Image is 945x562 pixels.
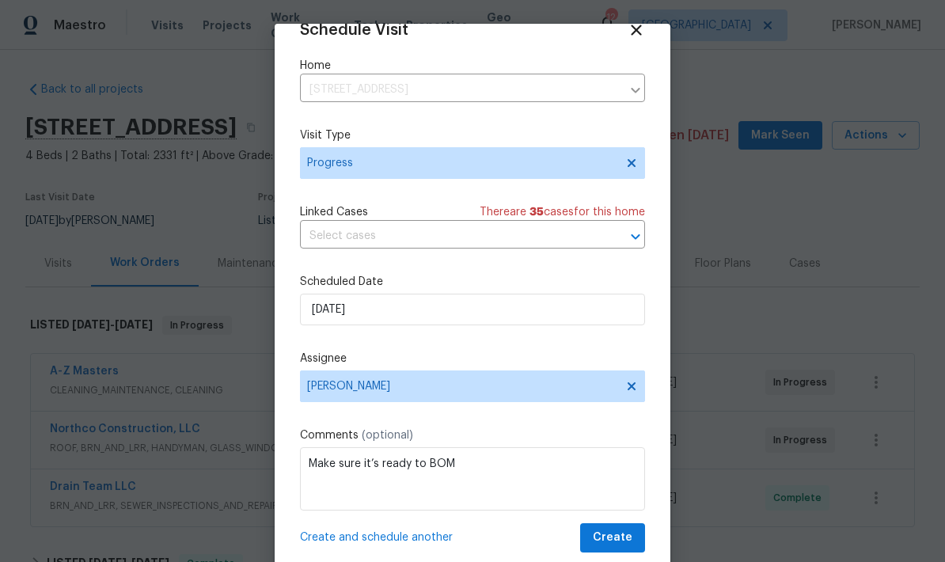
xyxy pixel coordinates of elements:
[300,127,645,143] label: Visit Type
[300,78,621,102] input: Enter in an address
[300,530,453,545] span: Create and schedule another
[529,207,544,218] span: 35
[362,430,413,441] span: (optional)
[307,380,617,393] span: [PERSON_NAME]
[300,224,601,249] input: Select cases
[580,523,645,553] button: Create
[593,528,632,548] span: Create
[628,21,645,39] span: Close
[624,226,647,248] button: Open
[300,204,368,220] span: Linked Cases
[300,274,645,290] label: Scheduled Date
[307,155,615,171] span: Progress
[300,447,645,511] textarea: Make sure it’s ready to BOM
[300,58,645,74] label: Home
[300,427,645,443] label: Comments
[300,22,408,38] span: Schedule Visit
[300,294,645,325] input: M/D/YYYY
[300,351,645,366] label: Assignee
[480,204,645,220] span: There are case s for this home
